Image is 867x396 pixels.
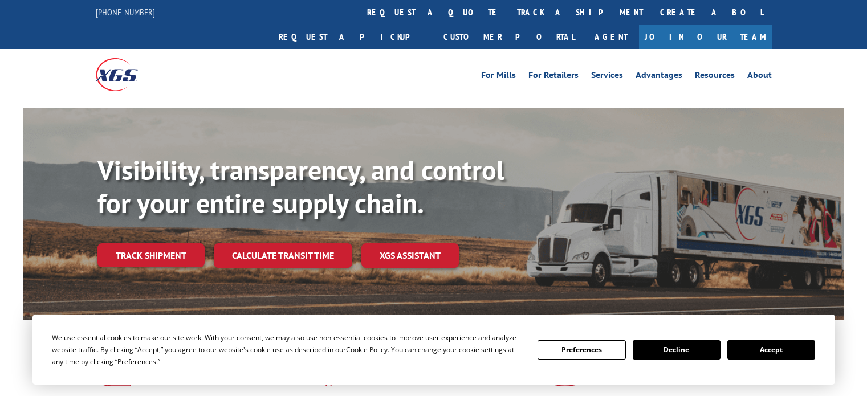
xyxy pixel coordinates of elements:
a: For Mills [481,71,516,83]
button: Accept [727,340,815,360]
a: Track shipment [97,243,205,267]
span: Cookie Policy [346,345,388,354]
a: Resources [695,71,735,83]
a: Customer Portal [435,25,583,49]
a: Request a pickup [270,25,435,49]
a: For Retailers [528,71,579,83]
div: We use essential cookies to make our site work. With your consent, we may also use non-essential ... [52,332,524,368]
a: XGS ASSISTANT [361,243,459,268]
span: Preferences [117,357,156,366]
div: Cookie Consent Prompt [32,315,835,385]
a: Agent [583,25,639,49]
b: Visibility, transparency, and control for your entire supply chain. [97,152,504,221]
a: About [747,71,772,83]
a: Join Our Team [639,25,772,49]
button: Decline [633,340,721,360]
button: Preferences [538,340,625,360]
a: Services [591,71,623,83]
a: Advantages [636,71,682,83]
a: Calculate transit time [214,243,352,268]
a: [PHONE_NUMBER] [96,6,155,18]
